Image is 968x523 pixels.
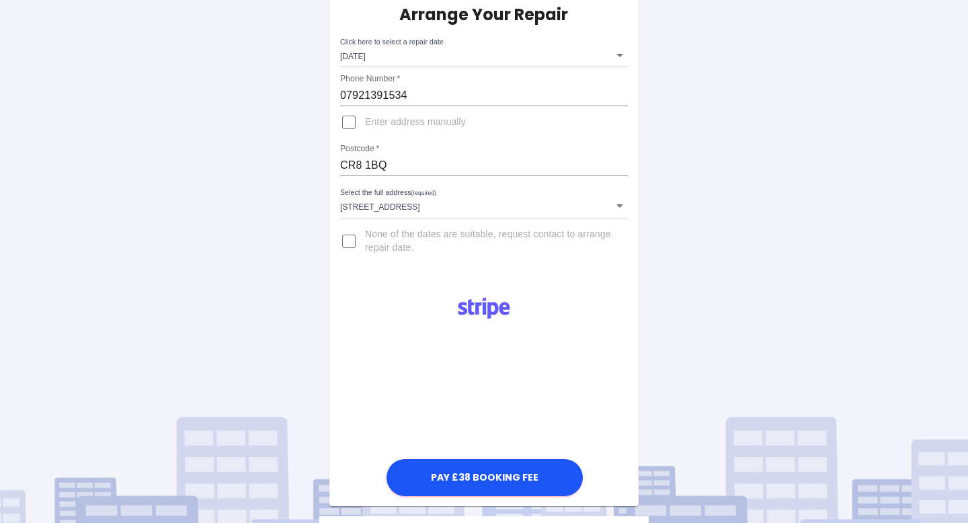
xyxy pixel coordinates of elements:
[450,292,518,325] img: Logo
[365,228,617,255] span: None of the dates are suitable, request contact to arrange repair date.
[340,37,444,47] label: Click here to select a repair date
[340,194,628,218] div: [STREET_ADDRESS]
[383,328,585,455] iframe: Secure payment input frame
[387,459,583,496] button: Pay £38 Booking Fee
[340,188,436,198] label: Select the full address
[340,73,400,85] label: Phone Number
[411,190,436,196] small: (required)
[340,43,628,67] div: [DATE]
[365,116,466,129] span: Enter address manually
[399,4,568,26] h5: Arrange Your Repair
[340,143,379,155] label: Postcode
